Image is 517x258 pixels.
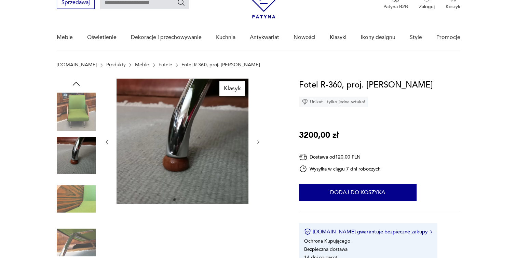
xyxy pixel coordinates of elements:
[304,238,350,244] li: Ochrona Kupującego
[87,24,117,51] a: Oświetlenie
[410,24,422,51] a: Style
[57,62,97,68] a: [DOMAIN_NAME]
[181,62,260,68] p: Fotel R-360, proj. [PERSON_NAME]
[304,228,311,235] img: Ikona certyfikatu
[159,62,172,68] a: Fotele
[299,79,433,92] h1: Fotel R-360, proj. [PERSON_NAME]
[304,228,432,235] button: [DOMAIN_NAME] gwarantuje bezpieczne zakupy
[419,3,435,10] p: Zaloguj
[299,184,417,201] button: Dodaj do koszyka
[131,24,202,51] a: Dekoracje i przechowywanie
[299,165,381,173] div: Wysyłka w ciągu 7 dni roboczych
[106,62,126,68] a: Produkty
[299,129,339,142] p: 3200,00 zł
[57,136,96,175] img: Zdjęcie produktu Fotel R-360, proj. J. Różański
[299,153,307,161] img: Ikona dostawy
[304,246,348,253] li: Bezpieczna dostawa
[57,24,73,51] a: Meble
[299,97,368,107] div: Unikat - tylko jedna sztuka!
[302,99,308,105] img: Ikona diamentu
[135,62,149,68] a: Meble
[117,79,248,204] img: Zdjęcie produktu Fotel R-360, proj. J. Różański
[430,230,432,233] img: Ikona strzałki w prawo
[219,81,245,96] div: Klasyk
[299,153,381,161] div: Dostawa od 120,00 PLN
[383,3,408,10] p: Patyna B2B
[446,3,460,10] p: Koszyk
[216,24,235,51] a: Kuchnia
[330,24,346,51] a: Klasyki
[57,1,95,5] a: Sprzedawaj
[57,179,96,218] img: Zdjęcie produktu Fotel R-360, proj. J. Różański
[250,24,279,51] a: Antykwariat
[57,92,96,131] img: Zdjęcie produktu Fotel R-360, proj. J. Różański
[436,24,460,51] a: Promocje
[294,24,315,51] a: Nowości
[361,24,395,51] a: Ikony designu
